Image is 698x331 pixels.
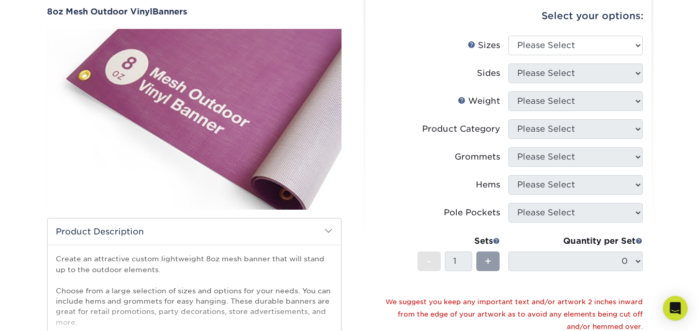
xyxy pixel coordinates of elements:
[47,7,342,17] h1: Banners
[47,7,152,17] span: 8oz Mesh Outdoor Vinyl
[444,207,500,219] div: Pole Pockets
[508,235,643,247] div: Quantity per Set
[47,18,342,221] img: 8oz Mesh Outdoor Vinyl 01
[663,296,688,321] div: Open Intercom Messenger
[427,254,431,269] span: -
[455,151,500,163] div: Grommets
[468,39,500,52] div: Sizes
[417,235,500,247] div: Sets
[385,298,643,330] small: We suggest you keep any important text and/or artwork 2 inches inward from the edge of your artwo...
[477,67,500,80] div: Sides
[48,218,341,245] h2: Product Description
[458,95,500,107] div: Weight
[476,179,500,191] div: Hems
[47,7,342,17] a: 8oz Mesh Outdoor VinylBanners
[485,254,491,269] span: +
[422,123,500,135] div: Product Category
